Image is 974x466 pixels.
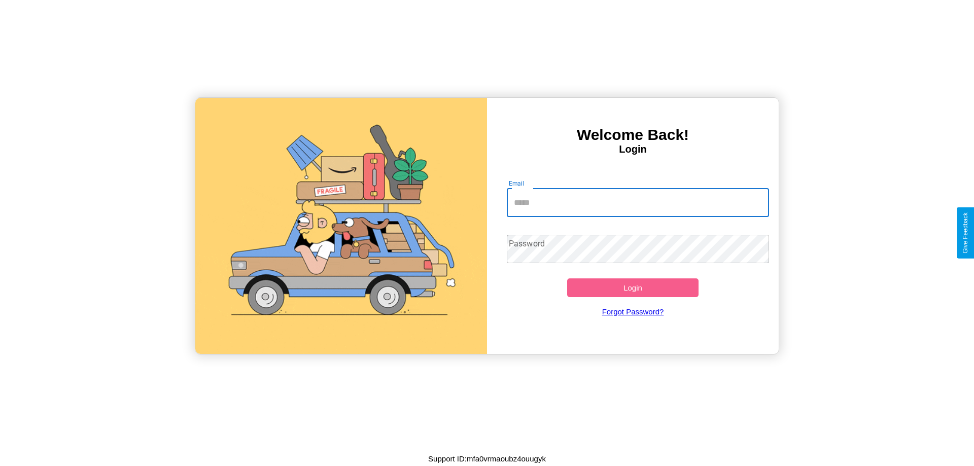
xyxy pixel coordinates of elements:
[487,144,779,155] h4: Login
[567,278,699,297] button: Login
[962,212,969,254] div: Give Feedback
[428,452,546,465] p: Support ID: mfa0vrmaoubz4ouugyk
[509,179,525,188] label: Email
[195,98,487,354] img: gif
[487,126,779,144] h3: Welcome Back!
[502,297,764,326] a: Forgot Password?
